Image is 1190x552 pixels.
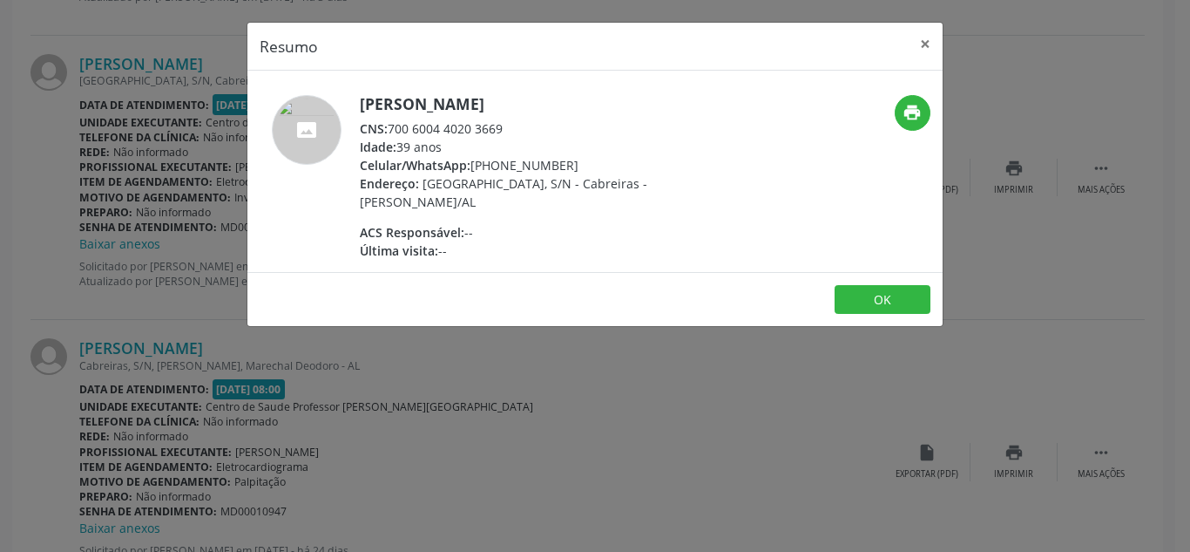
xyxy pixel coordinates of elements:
[360,175,647,210] span: [GEOGRAPHIC_DATA], S/N - Cabreiras - [PERSON_NAME]/AL
[895,95,930,131] button: print
[360,175,419,192] span: Endereço:
[360,157,470,174] span: Celular/WhatsApp:
[360,139,396,155] span: Idade:
[360,120,388,137] span: CNS:
[835,285,930,315] button: OK
[360,95,699,113] h5: [PERSON_NAME]
[360,119,699,138] div: 700 6004 4020 3669
[360,224,464,241] span: ACS Responsável:
[260,35,318,58] h5: Resumo
[360,156,699,174] div: [PHONE_NUMBER]
[272,95,341,165] img: accompaniment
[360,138,699,156] div: 39 anos
[360,242,438,259] span: Última visita:
[903,103,922,122] i: print
[908,23,943,65] button: Close
[360,242,699,260] div: --
[360,223,699,242] div: --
